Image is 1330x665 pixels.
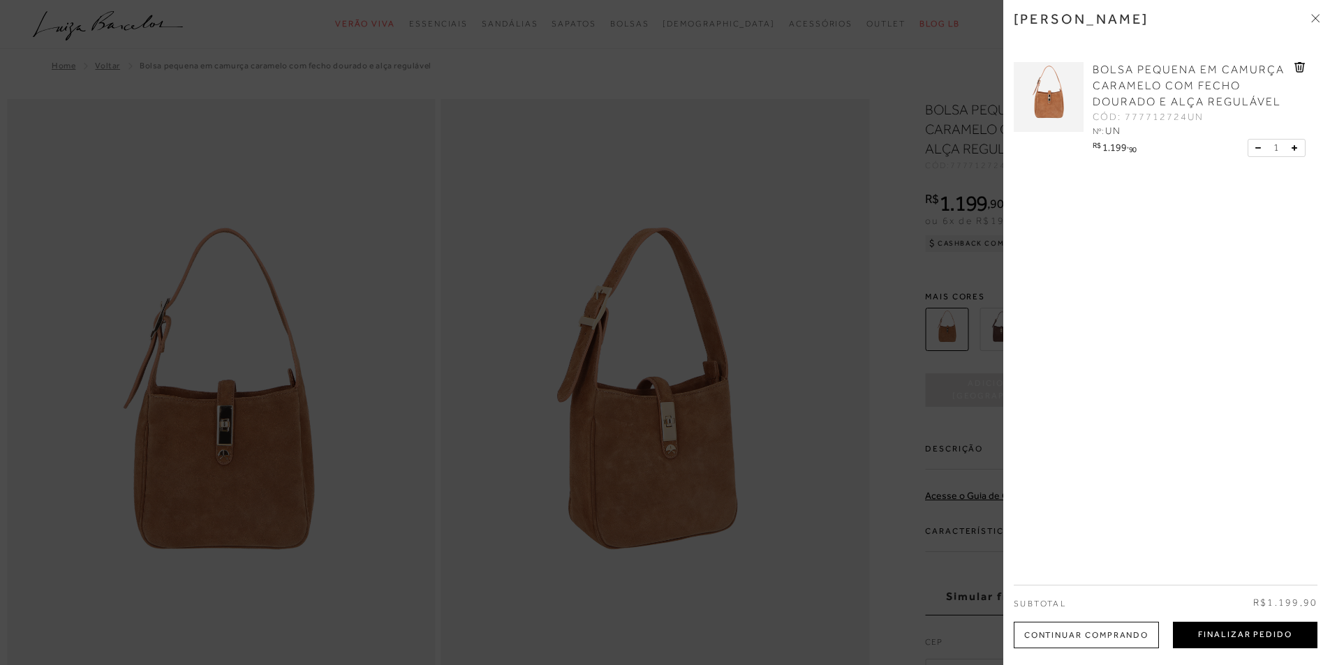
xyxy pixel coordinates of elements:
button: Finalizar Pedido [1173,622,1317,648]
img: BOLSA PEQUENA EM CAMURÇA CARAMELO COM FECHO DOURADO E ALÇA REGULÁVEL [1014,62,1084,132]
span: R$1.199,90 [1253,596,1317,610]
i: , [1127,142,1137,149]
span: BOLSA PEQUENA EM CAMURÇA CARAMELO COM FECHO DOURADO E ALÇA REGULÁVEL [1093,63,1285,108]
span: Nº: [1093,126,1104,136]
span: 1.199 [1102,142,1127,153]
span: 1 [1273,140,1279,155]
span: CÓD: 777712724UN [1093,110,1204,124]
h3: [PERSON_NAME] [1014,10,1149,27]
div: Continuar Comprando [1014,622,1159,648]
a: BOLSA PEQUENA EM CAMURÇA CARAMELO COM FECHO DOURADO E ALÇA REGULÁVEL [1093,62,1291,110]
i: R$ [1093,142,1100,149]
span: UN [1105,125,1121,136]
span: Subtotal [1014,599,1066,608]
span: 90 [1129,145,1137,154]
